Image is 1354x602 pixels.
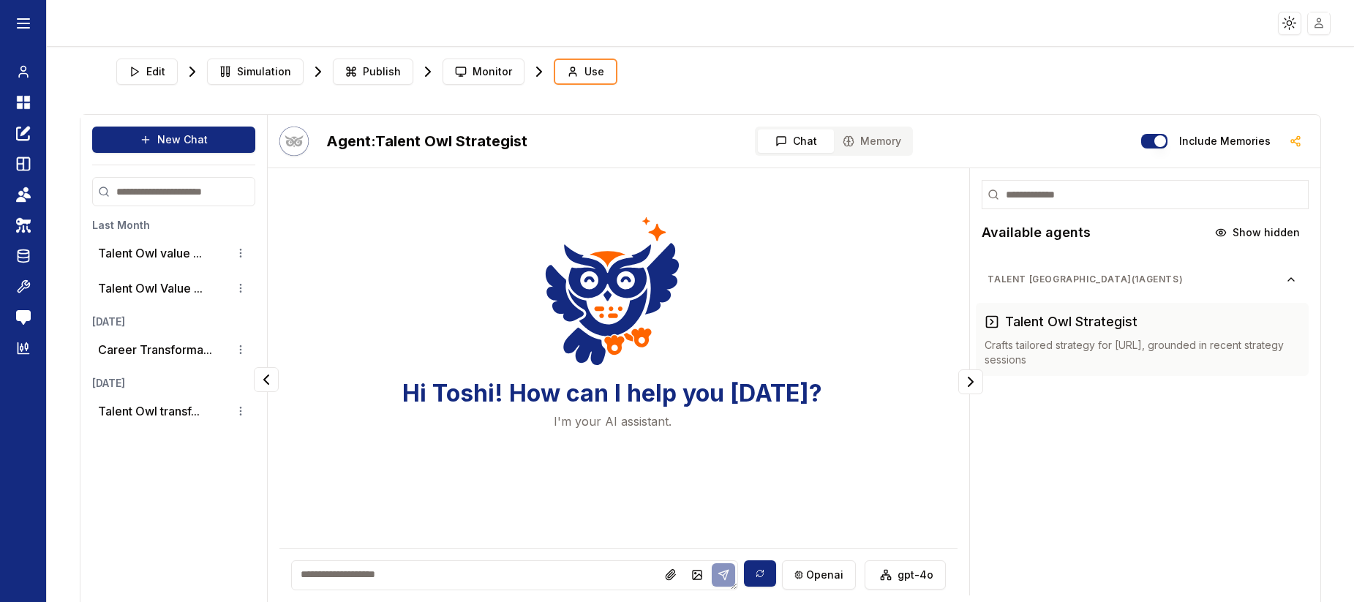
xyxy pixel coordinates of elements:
span: Memory [860,134,901,148]
img: Welcome Owl [545,214,680,369]
span: Show hidden [1233,225,1300,240]
h3: [DATE] [92,315,255,329]
button: Talent Owl value ... [98,244,202,262]
button: Collapse panel [254,367,279,392]
img: feedback [16,310,31,325]
h2: Available agents [982,222,1091,243]
button: Conversation options [232,402,249,420]
button: Show hidden [1206,221,1309,244]
img: placeholder-user.jpg [1309,12,1330,34]
h3: [DATE] [92,376,255,391]
h3: Talent Owl Strategist [1005,312,1137,332]
button: Publish [333,59,413,85]
button: Monitor [443,59,524,85]
p: Crafts tailored strategy for [URL], grounded in recent strategy sessions [985,338,1300,367]
h3: Last Month [92,218,255,233]
button: Sync model selection with the edit page [744,561,776,587]
span: Use [584,64,604,79]
button: Career Transforma... [98,341,212,358]
button: Conversation options [232,341,249,358]
span: openai [806,568,843,583]
span: Talent [GEOGRAPHIC_DATA] ( 1 agents) [988,274,1285,285]
button: Collapse panel [958,369,983,394]
button: Conversation options [232,279,249,297]
span: Chat [793,134,817,148]
button: Use [554,59,617,85]
button: openai [782,561,856,590]
img: Bot [279,127,309,156]
button: Include memories in the messages below [1141,134,1167,148]
button: Edit [116,59,178,85]
button: Talent Owl transf... [98,402,200,420]
button: Conversation options [232,244,249,262]
button: Talk with Hootie [279,127,309,156]
p: I'm your AI assistant. [554,413,672,430]
span: gpt-4o [898,568,933,583]
button: Simulation [207,59,304,85]
button: gpt-4o [865,561,946,590]
label: Include memories in the messages below [1179,136,1271,146]
button: New Chat [92,127,255,153]
span: Simulation [237,64,291,79]
span: Edit [146,64,165,79]
span: Monitor [473,64,512,79]
h3: Hi Toshi! How can I help you [DATE]? [402,380,822,407]
button: Talent [GEOGRAPHIC_DATA](1agents) [976,268,1309,291]
span: Publish [363,64,401,79]
button: Talent Owl Value ... [98,279,203,297]
h2: Talent Owl Strategist [326,131,527,151]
